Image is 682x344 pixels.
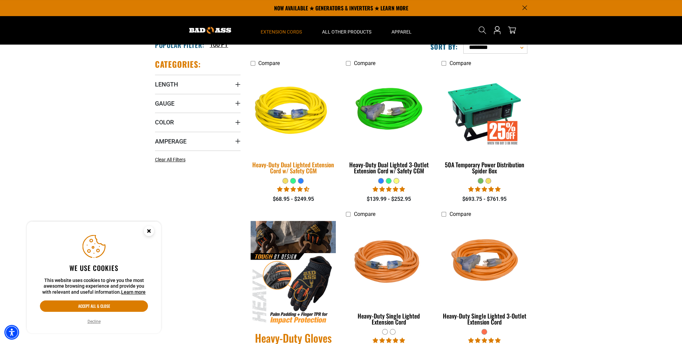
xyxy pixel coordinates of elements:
[155,100,174,107] span: Gauge
[155,137,187,145] span: Amperage
[468,186,501,192] span: 5.00 stars
[155,75,241,94] summary: Length
[354,60,375,66] span: Compare
[381,16,422,44] summary: Apparel
[347,224,431,301] img: orange
[251,70,336,178] a: yellow Heavy-Duty Dual Lighted Extension Cord w/ Safety CGM
[251,162,336,174] div: Heavy-Duty Dual Lighted Extension Cord w/ Safety CGM
[441,162,527,174] div: 50A Temporary Power Distribution Spider Box
[246,69,340,155] img: yellow
[86,318,103,325] button: Decline
[449,60,471,66] span: Compare
[442,73,527,150] img: 50A Temporary Power Distribution Spider Box
[40,264,148,272] h2: We use cookies
[492,16,503,44] a: Open this option
[137,222,161,242] button: Close this option
[373,186,405,192] span: 4.92 stars
[373,337,405,344] span: 5.00 stars
[251,16,312,44] summary: Extension Cords
[4,325,19,340] div: Accessibility Menu
[346,162,431,174] div: Heavy-Duty Dual Lighted 3-Outlet Extension Cord w/ Safety CGM
[346,313,431,325] div: Heavy-Duty Single Lighted Extension Cord
[477,25,488,36] summary: Search
[441,70,527,178] a: 50A Temporary Power Distribution Spider Box 50A Temporary Power Distribution Spider Box
[354,211,375,217] span: Compare
[261,29,302,35] span: Extension Cords
[468,337,501,344] span: 5.00 stars
[251,221,336,325] img: Heavy-Duty Gloves
[121,289,146,295] a: This website uses cookies to give you the most awesome browsing experience and provide you with r...
[442,224,527,301] img: orange
[155,156,188,163] a: Clear All Filters
[391,29,412,35] span: Apparel
[430,42,458,51] label: Sort by:
[346,70,431,178] a: neon green Heavy-Duty Dual Lighted 3-Outlet Extension Cord w/ Safety CGM
[346,221,431,329] a: orange Heavy-Duty Single Lighted Extension Cord
[441,313,527,325] div: Heavy-Duty Single Lighted 3-Outlet Extension Cord
[155,157,186,162] span: Clear All Filters
[347,73,431,150] img: neon green
[155,80,178,88] span: Length
[258,60,280,66] span: Compare
[40,300,148,312] button: Accept all & close
[322,29,371,35] span: All Other Products
[441,221,527,329] a: orange Heavy-Duty Single Lighted 3-Outlet Extension Cord
[155,41,204,49] h2: Popular Filter:
[312,16,381,44] summary: All Other Products
[277,186,309,192] span: 4.64 stars
[189,27,231,34] img: Bad Ass Extension Cords
[27,222,161,334] aside: Cookie Consent
[155,118,174,126] span: Color
[40,278,148,295] p: This website uses cookies to give you the most awesome browsing experience and provide you with r...
[441,195,527,203] div: $693.75 - $761.95
[346,195,431,203] div: $139.99 - $252.95
[251,195,336,203] div: $68.95 - $249.95
[155,94,241,113] summary: Gauge
[155,113,241,131] summary: Color
[155,132,241,151] summary: Amperage
[449,211,471,217] span: Compare
[155,59,201,69] h2: Categories:
[507,26,517,34] a: cart
[210,40,228,49] a: 100 FT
